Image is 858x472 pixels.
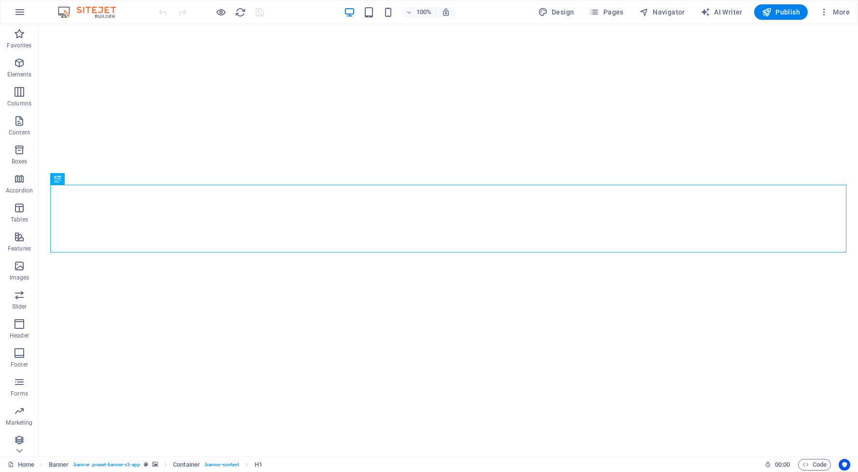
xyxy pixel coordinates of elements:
div: Design (Ctrl+Alt+Y) [534,4,578,20]
span: Click to select. Double-click to edit [255,459,262,471]
span: : [782,461,783,468]
p: Accordion [6,187,33,194]
button: Pages [586,4,627,20]
span: . banner-content [204,459,239,471]
span: More [819,7,850,17]
button: Usercentrics [839,459,850,471]
button: reload [234,6,246,18]
p: Forms [11,390,28,398]
a: Click to cancel selection. Double-click to open Pages [8,459,34,471]
button: More [815,4,854,20]
p: Favorites [7,42,31,49]
p: Elements [7,71,32,78]
span: Pages [589,7,623,17]
p: Header [10,332,29,339]
button: Code [798,459,831,471]
span: Publish [762,7,800,17]
p: Images [10,274,29,281]
p: Columns [7,100,31,107]
nav: breadcrumb [49,459,262,471]
i: On resize automatically adjust zoom level to fit chosen device. [442,8,450,16]
button: 100% [402,6,436,18]
span: Click to select. Double-click to edit [173,459,200,471]
span: Code [802,459,827,471]
button: Navigator [635,4,689,20]
h6: Session time [765,459,790,471]
p: Boxes [12,158,28,165]
i: This element is a customizable preset [144,462,148,467]
p: Features [8,245,31,252]
img: Editor Logo [56,6,128,18]
span: . banner .preset-banner-v3-app [72,459,140,471]
p: Footer [11,361,28,369]
h6: 100% [416,6,432,18]
button: Publish [754,4,808,20]
p: Slider [12,303,27,310]
span: Click to select. Double-click to edit [49,459,69,471]
p: Tables [11,216,28,223]
span: 00 00 [775,459,790,471]
span: Design [538,7,574,17]
span: AI Writer [701,7,743,17]
i: This element contains a background [152,462,158,467]
p: Content [9,129,30,136]
button: Design [534,4,578,20]
button: AI Writer [697,4,746,20]
span: Navigator [639,7,685,17]
p: Marketing [6,419,32,427]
